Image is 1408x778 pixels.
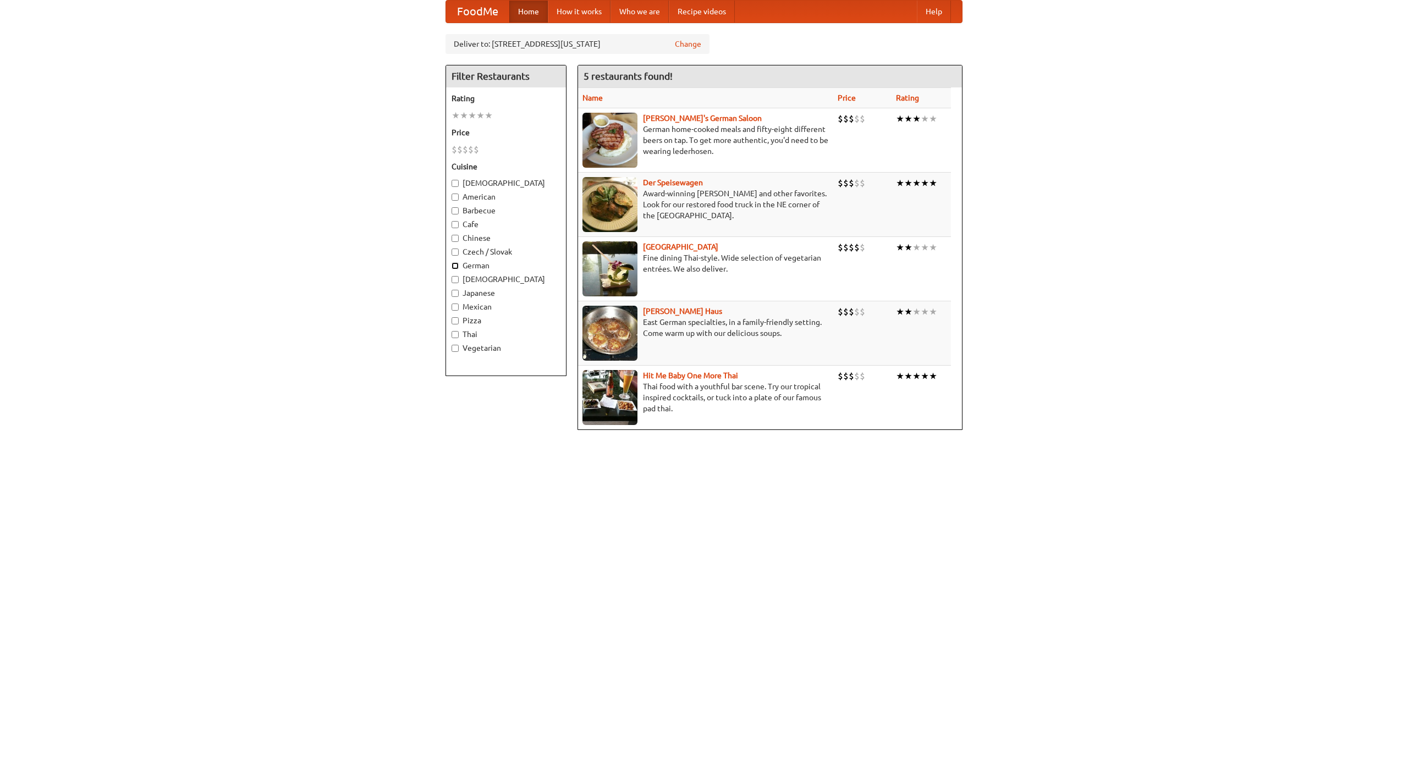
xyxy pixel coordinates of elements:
li: ★ [929,241,937,253]
li: ★ [912,177,921,189]
li: ★ [929,306,937,318]
li: $ [843,113,849,125]
li: $ [838,113,843,125]
a: Hit Me Baby One More Thai [643,371,738,380]
li: $ [452,144,457,156]
li: ★ [904,306,912,318]
li: $ [849,113,854,125]
li: $ [860,370,865,382]
h4: Filter Restaurants [446,65,566,87]
li: $ [860,306,865,318]
label: [DEMOGRAPHIC_DATA] [452,178,560,189]
li: $ [838,177,843,189]
a: [GEOGRAPHIC_DATA] [643,242,718,251]
li: ★ [904,113,912,125]
li: $ [854,370,860,382]
li: ★ [921,113,929,125]
input: Barbecue [452,207,459,214]
input: Mexican [452,304,459,311]
li: ★ [912,241,921,253]
li: $ [838,306,843,318]
label: American [452,191,560,202]
a: Who we are [610,1,669,23]
li: $ [843,370,849,382]
a: Name [582,93,603,102]
li: ★ [468,109,476,122]
a: Der Speisewagen [643,178,703,187]
img: kohlhaus.jpg [582,306,637,361]
input: Czech / Slovak [452,249,459,256]
label: Czech / Slovak [452,246,560,257]
li: ★ [896,241,904,253]
li: ★ [921,370,929,382]
h5: Cuisine [452,161,560,172]
li: ★ [904,370,912,382]
a: How it works [548,1,610,23]
label: Vegetarian [452,343,560,354]
p: Fine dining Thai-style. Wide selection of vegetarian entrées. We also deliver. [582,252,829,274]
li: $ [468,144,474,156]
li: ★ [476,109,485,122]
p: German home-cooked meals and fifty-eight different beers on tap. To get more authentic, you'd nee... [582,124,829,157]
label: Japanese [452,288,560,299]
li: $ [457,144,463,156]
li: $ [854,177,860,189]
li: $ [843,177,849,189]
label: Mexican [452,301,560,312]
input: Cafe [452,221,459,228]
a: [PERSON_NAME]'s German Saloon [643,114,762,123]
h5: Price [452,127,560,138]
input: Japanese [452,290,459,297]
li: ★ [912,306,921,318]
label: Cafe [452,219,560,230]
input: Vegetarian [452,345,459,352]
label: Thai [452,329,560,340]
a: Price [838,93,856,102]
li: ★ [460,109,468,122]
a: Recipe videos [669,1,735,23]
li: $ [860,113,865,125]
li: $ [849,177,854,189]
a: Help [917,1,951,23]
img: speisewagen.jpg [582,177,637,232]
a: Change [675,38,701,49]
input: Pizza [452,317,459,324]
li: $ [838,241,843,253]
input: American [452,194,459,201]
input: Thai [452,331,459,338]
li: ★ [896,177,904,189]
li: ★ [904,177,912,189]
li: $ [854,113,860,125]
li: $ [860,177,865,189]
li: $ [849,241,854,253]
div: Deliver to: [STREET_ADDRESS][US_STATE] [446,34,710,54]
img: esthers.jpg [582,113,637,168]
a: Home [509,1,548,23]
li: ★ [896,370,904,382]
li: ★ [921,177,929,189]
p: Award-winning [PERSON_NAME] and other favorites. Look for our restored food truck in the NE corne... [582,188,829,221]
li: $ [854,306,860,318]
li: $ [854,241,860,253]
p: Thai food with a youthful bar scene. Try our tropical inspired cocktails, or tuck into a plate of... [582,381,829,414]
li: ★ [896,113,904,125]
li: $ [860,241,865,253]
li: $ [843,241,849,253]
li: ★ [912,370,921,382]
a: [PERSON_NAME] Haus [643,307,722,316]
input: Chinese [452,235,459,242]
li: ★ [929,113,937,125]
li: $ [849,370,854,382]
li: $ [838,370,843,382]
a: FoodMe [446,1,509,23]
label: [DEMOGRAPHIC_DATA] [452,274,560,285]
ng-pluralize: 5 restaurants found! [584,71,673,81]
input: German [452,262,459,269]
li: ★ [485,109,493,122]
li: ★ [929,370,937,382]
